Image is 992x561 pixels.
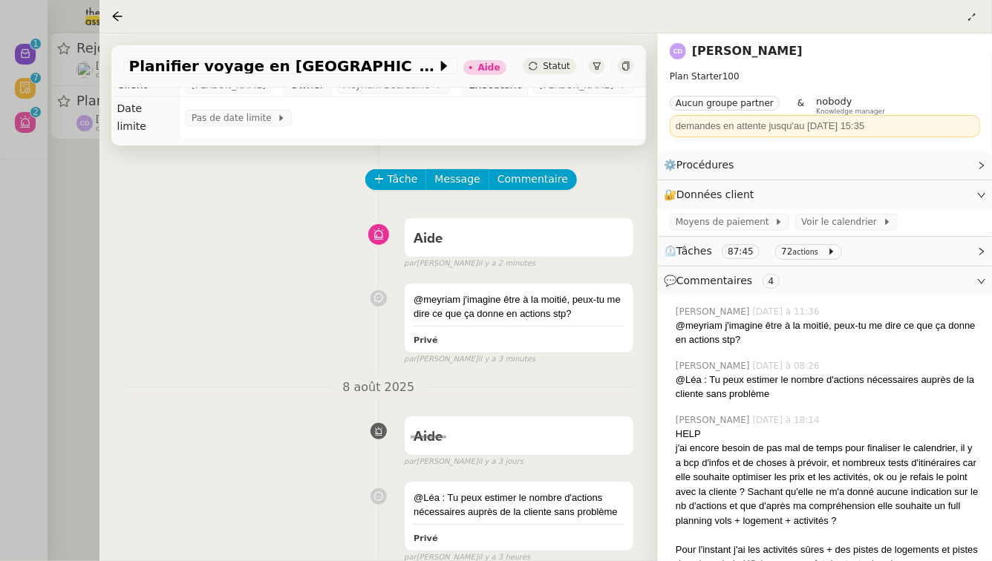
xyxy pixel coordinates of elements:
[753,413,823,427] span: [DATE] à 18:14
[404,409,428,421] span: false
[404,257,417,270] span: par
[414,491,624,519] div: @Léa : Tu peux estimer le nombre d'actions nécessaires auprès de la cliente sans problème
[664,245,848,257] span: ⏲️
[111,97,180,138] td: Date limite
[404,257,535,270] small: [PERSON_NAME]
[781,246,792,257] span: 72
[192,111,277,125] span: Pas de date limite
[676,245,712,257] span: Tâches
[676,427,980,442] div: HELP
[676,214,774,229] span: Moyens de paiement
[543,61,570,71] span: Statut
[793,248,819,256] small: actions
[478,257,535,270] span: il y a 2 minutes
[414,292,624,321] div: @meyriam j'imagine être à la moitié, peux-tu me dire ce que ça donne en actions stp?
[658,266,992,295] div: 💬Commentaires 4
[801,214,882,229] span: Voir le calendrier
[676,413,753,427] span: [PERSON_NAME]
[434,171,480,188] span: Message
[763,274,780,289] nz-tag: 4
[414,335,437,345] b: Privé
[692,44,803,58] a: [PERSON_NAME]
[676,359,753,373] span: [PERSON_NAME]
[404,456,523,468] small: [PERSON_NAME]
[753,359,823,373] span: [DATE] à 08:26
[404,353,535,366] small: [PERSON_NAME]
[658,237,992,266] div: ⏲️Tâches 87:45 72actions
[365,169,427,190] button: Tâche
[478,456,523,468] span: il y a 3 jours
[404,474,428,486] span: false
[664,186,760,203] span: 🔐
[414,232,443,246] span: Aide
[676,318,980,347] div: @meyriam j'imagine être à la moitié, peux-tu me dire ce que ça donne en actions stp?
[489,169,577,190] button: Commentaire
[670,71,722,82] span: Plan Starter
[816,96,885,115] app-user-label: Knowledge manager
[676,373,980,401] div: @Léa : Tu peux estimer le nombre d'actions nécessaires auprès de la cliente sans problème
[414,534,437,543] b: Privé
[658,180,992,209] div: 🔐Données client
[722,71,740,82] span: 100
[404,211,428,223] span: false
[330,378,426,398] span: 8 août 2025
[129,59,437,73] span: Planifier voyage en [GEOGRAPHIC_DATA]
[816,96,852,107] span: nobody
[425,169,489,190] button: Message
[497,171,568,188] span: Commentaire
[670,96,780,111] nz-tag: Aucun groupe partner
[676,188,754,200] span: Données client
[676,159,734,171] span: Procédures
[722,244,760,259] nz-tag: 87:45
[676,119,974,134] div: demandes en attente jusqu'au [DATE] 15:35
[414,430,443,444] span: Aide
[404,456,417,468] span: par
[676,275,752,286] span: Commentaires
[404,353,417,366] span: par
[676,305,753,318] span: [PERSON_NAME]
[797,96,804,115] span: &
[816,108,885,116] span: Knowledge manager
[478,63,500,72] div: Aide
[478,353,535,366] span: il y a 3 minutes
[753,305,823,318] span: [DATE] à 11:36
[676,441,980,528] div: j'ai encore besoin de pas mal de temps pour finaliser le calendrier, il y a bcp d'infos et de cho...
[664,275,786,286] span: 💬
[658,151,992,180] div: ⚙️Procédures
[670,43,686,59] img: svg
[404,276,428,288] span: false
[388,171,418,188] span: Tâche
[664,157,741,174] span: ⚙️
